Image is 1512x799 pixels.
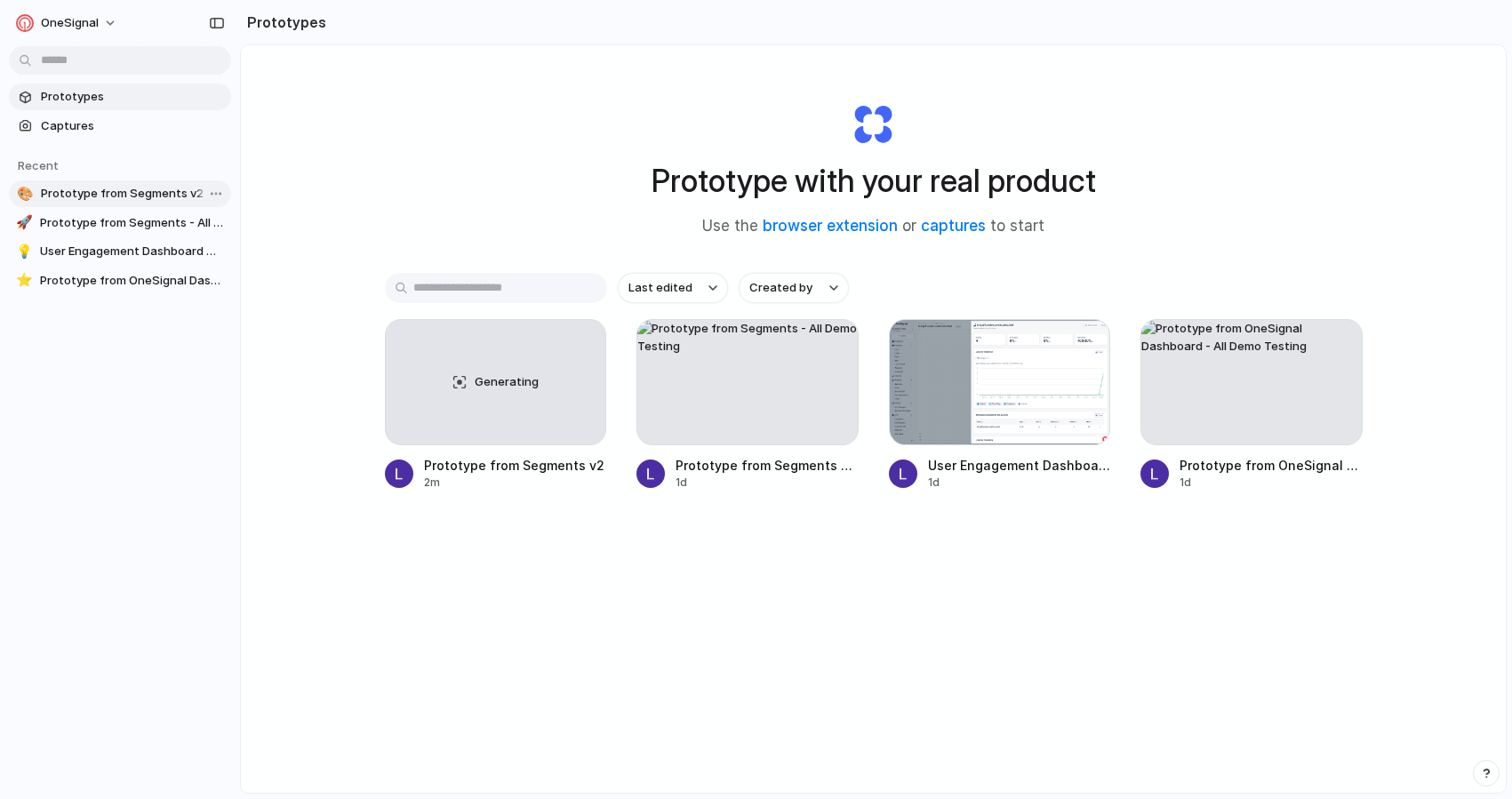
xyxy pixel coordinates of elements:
div: 1d [1180,475,1363,491]
span: Last edited [628,279,692,297]
a: captures [921,217,986,235]
a: 💡User Engagement Dashboard with Channel Breakdown [9,238,231,265]
div: 2m [424,475,607,491]
div: 🚀 [16,214,33,232]
h1: Prototype with your real product [652,157,1096,204]
span: Generating [475,373,539,391]
button: Last edited [618,273,728,303]
a: Prototype from OneSignal Dashboard - All Demo TestingPrototype from OneSignal Dashboard - All Dem... [1140,319,1363,491]
a: 🎨Prototype from Segments v2 [9,180,231,207]
div: 🎨 [16,185,34,203]
a: ⭐Prototype from OneSignal Dashboard - All Demo Testing [9,268,231,294]
div: ⭐ [16,272,33,290]
div: 💡 [16,243,33,260]
span: OneSignal [41,14,99,32]
a: browser extension [763,217,898,235]
a: Prototype from Segments - All Demo TestingPrototype from Segments - All Demo Testing1d [636,319,859,491]
a: User Engagement Dashboard with Channel BreakdownUser Engagement Dashboard with Channel Breakdown1d [889,319,1111,491]
a: Prototypes [9,84,231,110]
span: Prototype from Segments - All Demo Testing [40,214,224,232]
div: 1d [928,475,1111,491]
span: Prototype from OneSignal Dashboard - All Demo Testing [1180,456,1363,475]
span: Prototypes [41,88,224,106]
span: Captures [41,117,224,135]
span: Prototype from OneSignal Dashboard - All Demo Testing [40,272,224,290]
span: User Engagement Dashboard with Channel Breakdown [928,456,1111,475]
span: Prototype from Segments - All Demo Testing [676,456,859,475]
span: Use the or to start [702,215,1044,238]
span: Recent [18,158,59,172]
a: 🚀Prototype from Segments - All Demo Testing [9,210,231,236]
span: Prototype from Segments v2 [41,185,224,203]
button: OneSignal [9,9,126,37]
span: Created by [749,279,812,297]
a: Captures [9,113,231,140]
span: User Engagement Dashboard with Channel Breakdown [40,243,224,260]
span: Prototype from Segments v2 [424,456,607,475]
div: 1d [676,475,859,491]
button: Created by [739,273,849,303]
a: GeneratingPrototype from Segments v22m [385,319,607,491]
h2: Prototypes [240,12,326,33]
